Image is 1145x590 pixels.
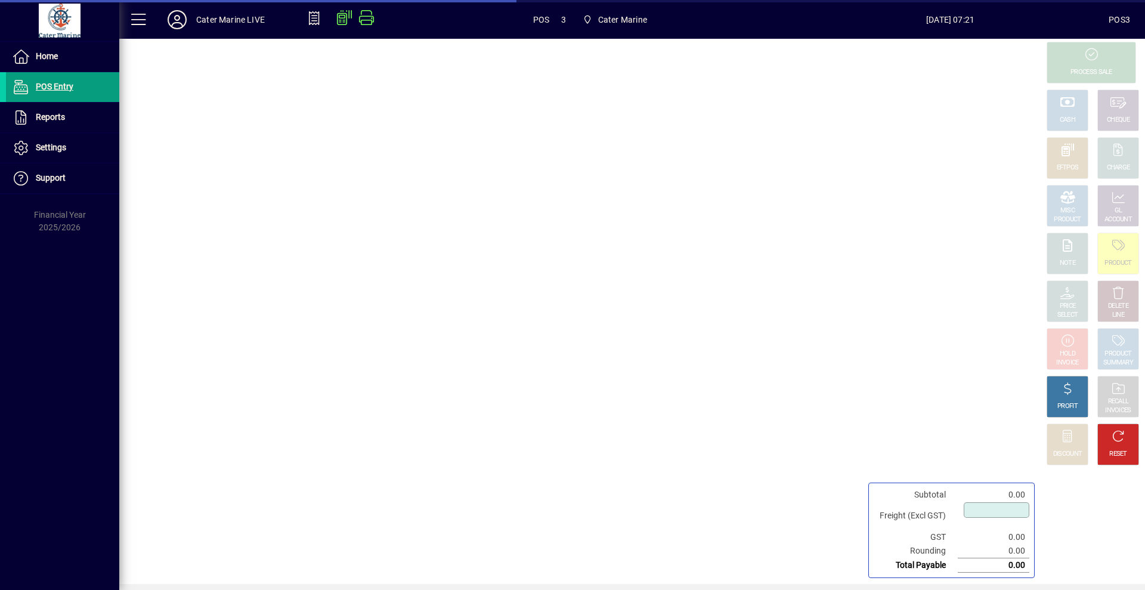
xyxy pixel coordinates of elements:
div: PRODUCT [1054,215,1081,224]
td: 0.00 [958,558,1029,573]
div: ACCOUNT [1104,215,1132,224]
div: EFTPOS [1057,163,1079,172]
div: CHARGE [1107,163,1130,172]
div: Cater Marine LIVE [196,10,265,29]
td: 0.00 [958,544,1029,558]
span: 3 [561,10,566,29]
a: Support [6,163,119,193]
span: POS Entry [36,82,73,91]
div: CHEQUE [1107,116,1129,125]
span: Cater Marine [598,10,647,29]
div: INVOICE [1056,359,1078,367]
div: DELETE [1108,302,1128,311]
a: Settings [6,133,119,163]
div: POS3 [1109,10,1130,29]
div: NOTE [1060,259,1075,268]
div: RECALL [1108,397,1129,406]
span: Home [36,51,58,61]
td: 0.00 [958,530,1029,544]
div: MISC [1060,206,1075,215]
div: PROCESS SALE [1070,68,1112,77]
span: POS [533,10,550,29]
div: PRODUCT [1104,350,1131,359]
div: LINE [1112,311,1124,320]
span: Support [36,173,66,183]
span: Settings [36,143,66,152]
a: Home [6,42,119,72]
div: HOLD [1060,350,1075,359]
div: SELECT [1057,311,1078,320]
span: [DATE] 07:21 [792,10,1109,29]
div: DISCOUNT [1053,450,1082,459]
div: PRICE [1060,302,1076,311]
div: SUMMARY [1103,359,1133,367]
div: GL [1115,206,1122,215]
td: Freight (Excl GST) [874,502,958,530]
div: PROFIT [1057,402,1078,411]
div: PRODUCT [1104,259,1131,268]
td: Total Payable [874,558,958,573]
div: INVOICES [1105,406,1131,415]
span: Cater Marine [578,9,652,30]
a: Reports [6,103,119,132]
td: Subtotal [874,488,958,502]
td: Rounding [874,544,958,558]
td: 0.00 [958,488,1029,502]
td: GST [874,530,958,544]
div: CASH [1060,116,1075,125]
button: Profile [158,9,196,30]
span: Reports [36,112,65,122]
div: RESET [1109,450,1127,459]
